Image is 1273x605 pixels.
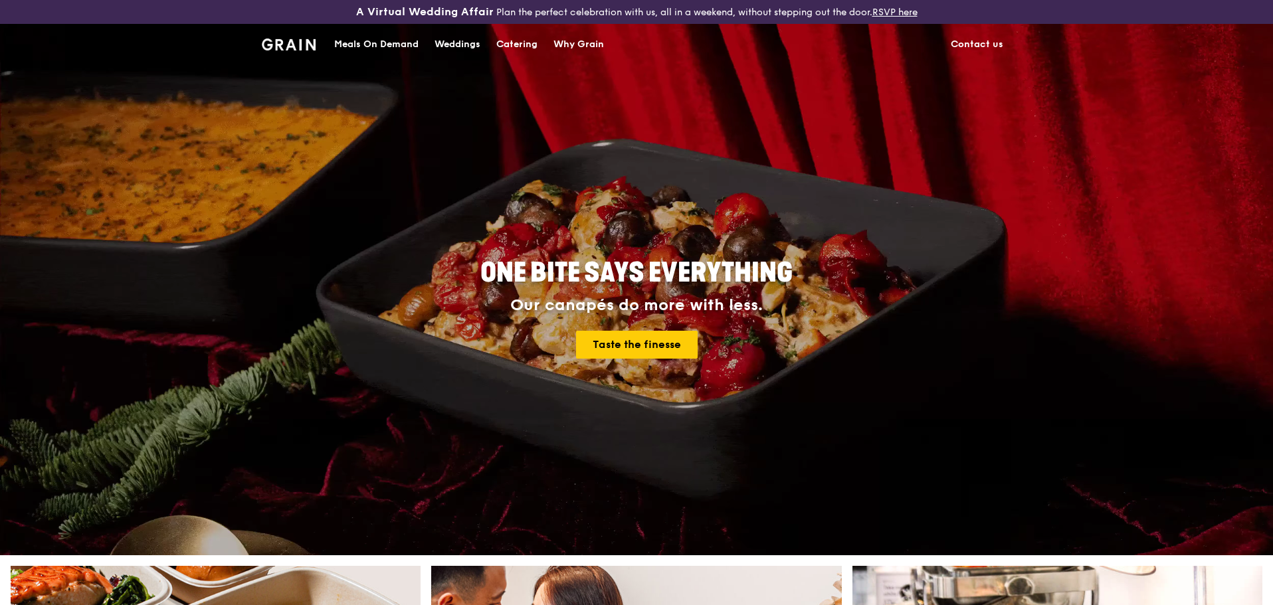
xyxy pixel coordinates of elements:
a: RSVP here [872,7,918,18]
a: Taste the finesse [576,331,698,359]
div: Meals On Demand [334,25,419,64]
a: Catering [488,25,545,64]
a: Contact us [943,25,1011,64]
a: GrainGrain [262,23,316,63]
h3: A Virtual Wedding Affair [356,5,494,19]
span: ONE BITE SAYS EVERYTHING [480,257,793,289]
div: Plan the perfect celebration with us, all in a weekend, without stepping out the door. [254,5,1019,19]
a: Why Grain [545,25,612,64]
div: Catering [496,25,538,64]
img: Grain [262,39,316,50]
div: Our canapés do more with less. [397,296,876,315]
div: Weddings [435,25,480,64]
div: Why Grain [553,25,604,64]
a: Weddings [427,25,488,64]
